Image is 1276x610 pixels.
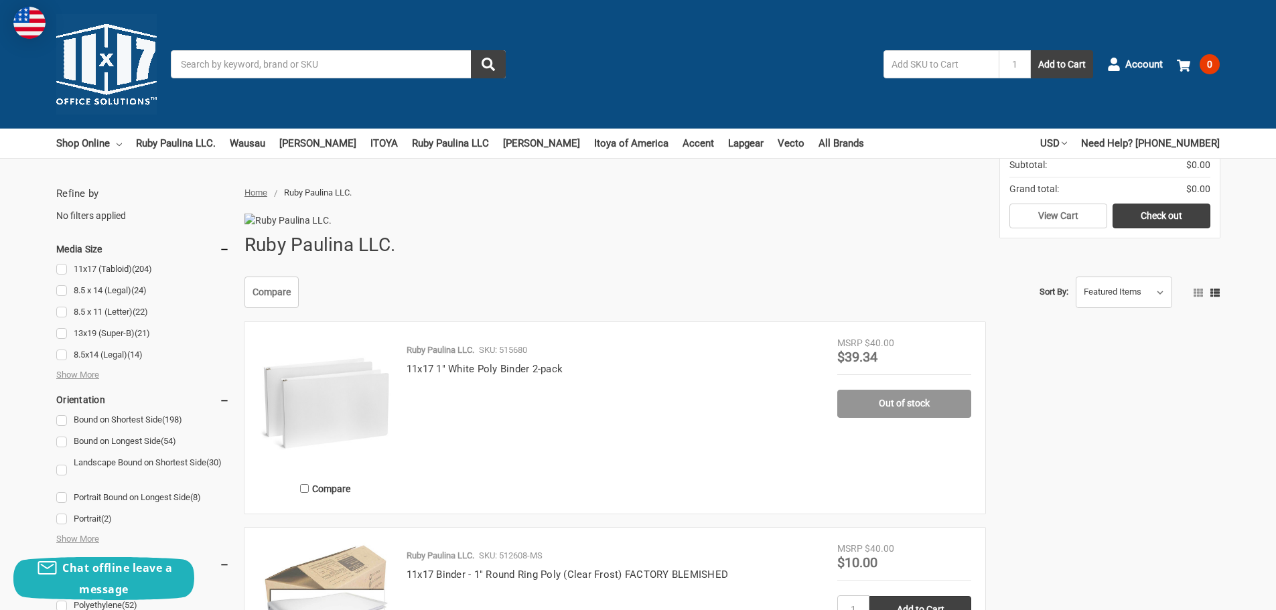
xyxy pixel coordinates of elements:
[56,368,99,382] span: Show More
[865,543,894,554] span: $40.00
[131,285,147,295] span: (24)
[244,187,267,198] a: Home
[728,129,764,158] a: Lapgear
[865,337,894,348] span: $40.00
[819,129,864,158] a: All Brands
[136,129,216,158] a: Ruby Paulina LLC.
[206,457,222,467] span: (30)
[683,129,714,158] a: Accent
[56,392,230,408] h5: Orientation
[56,346,230,364] a: 8.5x14 (Legal)
[190,492,201,502] span: (8)
[1009,182,1059,196] span: Grand total:
[56,411,230,429] a: Bound on Shortest Side
[56,129,122,158] a: Shop Online
[1186,158,1210,172] span: $0.00
[56,303,230,321] a: 8.5 x 11 (Letter)
[162,414,182,425] span: (198)
[1200,54,1220,74] span: 0
[1107,47,1163,82] a: Account
[407,568,728,581] a: 11x17 Binder - 1" Round Ring Poly (Clear Frost) FACTORY BLEMISHED
[135,328,150,338] span: (21)
[1125,57,1163,72] span: Account
[13,557,194,600] button: Chat offline leave a message
[479,549,543,562] p: SKU: 512608-MS
[479,344,527,357] p: SKU: 515680
[1009,204,1107,229] a: View Cart
[837,349,877,365] span: $39.34
[244,277,299,309] a: Compare
[56,433,230,451] a: Bound on Longest Side
[56,241,230,257] h5: Media Size
[56,325,230,343] a: 13x19 (Super-B)
[407,549,474,562] p: Ruby Paulina LLC.
[13,7,46,39] img: duty and tax information for United States
[1177,47,1220,82] a: 0
[259,477,393,500] label: Compare
[56,532,99,546] span: Show More
[127,350,143,360] span: (14)
[230,129,265,158] a: Wausau
[133,307,148,317] span: (22)
[883,50,999,78] input: Add SKU to Cart
[56,489,230,507] a: Portrait Bound on Longest Side
[56,510,230,528] a: Portrait
[1081,129,1220,158] a: Need Help? [PHONE_NUMBER]
[1040,282,1068,302] label: Sort By:
[1009,158,1047,172] span: Subtotal:
[101,514,112,524] span: (2)
[1031,50,1093,78] button: Add to Cart
[837,390,971,418] a: Out of stock
[244,214,372,228] img: Ruby Paulina LLC.
[407,344,474,357] p: Ruby Paulina LLC.
[62,560,172,597] span: Chat offline leave a message
[171,50,506,78] input: Search by keyword, brand or SKU
[56,186,230,202] h5: Refine by
[370,129,398,158] a: ITOYA
[56,14,157,115] img: 11x17.com
[594,129,668,158] a: Itoya of America
[56,186,230,222] div: No filters applied
[837,554,877,570] span: $10.00
[122,600,137,610] span: (52)
[56,260,230,279] a: 11x17 (Tabloid)
[132,264,152,274] span: (204)
[412,129,489,158] a: Ruby Paulina LLC
[300,484,309,493] input: Compare
[503,129,580,158] a: [PERSON_NAME]
[778,129,804,158] a: Vecto
[161,436,176,446] span: (54)
[1113,204,1210,229] a: Check out
[259,336,393,470] img: 11x17 1" White Poly Binder 2-pack
[56,454,230,485] a: Landscape Bound on Shortest Side
[837,336,863,350] div: MSRP
[244,228,395,262] h1: Ruby Paulina LLC.
[279,129,356,158] a: [PERSON_NAME]
[56,282,230,300] a: 8.5 x 14 (Legal)
[1186,182,1210,196] span: $0.00
[284,187,352,198] span: Ruby Paulina LLC.
[407,363,563,375] a: 11x17 1" White Poly Binder 2-pack
[1040,129,1067,158] a: USD
[837,542,863,556] div: MSRP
